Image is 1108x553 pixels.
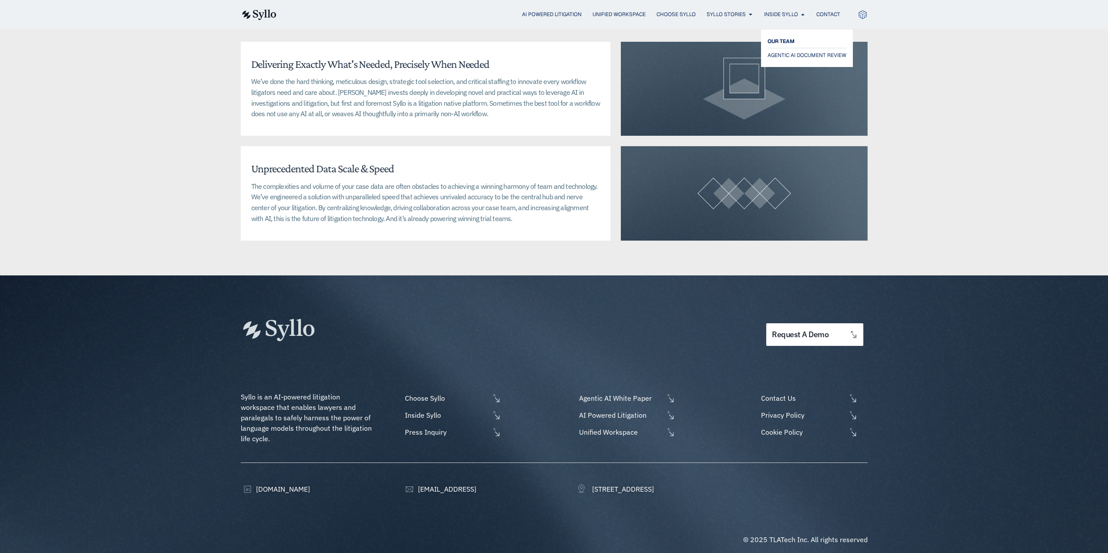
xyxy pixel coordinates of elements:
span: OUR TEAM [768,36,795,47]
span: Contact Us [759,393,846,403]
span: Choose Syllo [403,393,490,403]
span: Cookie Policy [759,427,846,437]
a: Contact Us [759,393,867,403]
span: [EMAIL_ADDRESS] [416,484,476,494]
a: AI Powered Litigation [522,10,582,18]
a: Inside Syllo [764,10,798,18]
span: [STREET_ADDRESS] [590,484,654,494]
nav: Menu [294,10,840,19]
a: request a demo [766,323,863,346]
h4: Unprecedented Data Scale & Speed [251,162,394,175]
span: Press Inquiry [403,427,490,437]
img: syllo [241,10,276,20]
span: Syllo is an AI-powered litigation workspace that enables lawyers and paralegals to safely harness... [241,392,374,443]
a: AI Powered Litigation [577,410,675,420]
span: Inside Syllo [403,410,490,420]
div: Menu Toggle [294,10,840,19]
a: Agentic AI White Paper [577,393,675,403]
a: [STREET_ADDRESS] [577,484,654,494]
span: [DOMAIN_NAME] [254,484,310,494]
a: Syllo Stories [707,10,746,18]
span: Agentic AI White Paper [577,393,664,403]
a: Cookie Policy [759,427,867,437]
span: Unified Workspace [577,427,664,437]
p: The complexities and volume of your case data are often obstacles to achieving a winning harmony ... [251,181,600,224]
a: Unified Workspace [577,427,675,437]
a: Choose Syllo [657,10,696,18]
a: Contact [816,10,840,18]
a: Press Inquiry [403,427,501,437]
a: OUR TEAM [768,36,846,47]
a: Choose Syllo [403,393,501,403]
span: AI Powered Litigation [577,410,664,420]
a: [EMAIL_ADDRESS] [403,484,476,494]
a: [DOMAIN_NAME] [241,484,310,494]
a: Privacy Policy [759,410,867,420]
a: Unified Workspace [593,10,646,18]
span: request a demo [772,331,828,339]
a: Inside Syllo [403,410,501,420]
span: Privacy Policy [759,410,846,420]
a: AGENTIC AI DOCUMENT REVIEW [768,50,846,60]
p: We’ve done the hard thinking, meticulous design, strategic tool selection, and critical staffing ... [251,76,600,119]
span: © 2025 TLATech Inc. All rights reserved [743,535,868,544]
